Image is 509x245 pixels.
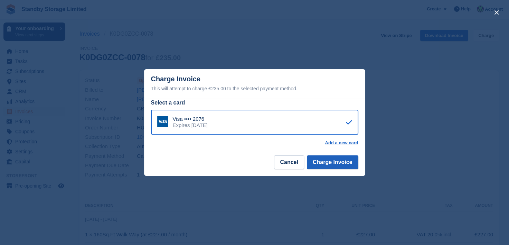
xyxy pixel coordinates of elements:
div: Select a card [151,99,358,107]
div: This will attempt to charge £235.00 to the selected payment method. [151,84,358,93]
div: Visa •••• 2076 [173,116,208,122]
img: Visa Logo [157,116,168,127]
div: Expires [DATE] [173,122,208,128]
button: close [491,7,502,18]
a: Add a new card [325,140,358,146]
button: Charge Invoice [307,155,358,169]
button: Cancel [274,155,304,169]
div: Charge Invoice [151,75,358,93]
